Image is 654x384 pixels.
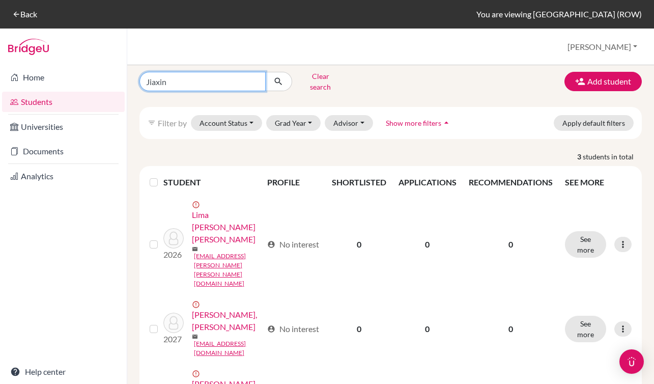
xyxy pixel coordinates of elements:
a: [EMAIL_ADDRESS][PERSON_NAME][PERSON_NAME][DOMAIN_NAME] [194,252,262,288]
a: Help center [2,362,125,382]
button: Add student [564,72,642,91]
span: account_circle [267,325,275,333]
a: Lima [PERSON_NAME] [PERSON_NAME] [192,209,262,245]
span: error_outline [192,201,202,209]
th: STUDENT [163,170,261,195]
th: RECOMMENDATIONS [463,170,559,195]
a: Documents [2,141,125,161]
span: Filter by [158,118,187,128]
a: Students [2,92,125,112]
a: Home [2,67,125,88]
span: mail [192,246,198,252]
div: You are viewing [GEOGRAPHIC_DATA] (ROW) [476,8,642,20]
p: 0 [469,323,553,335]
span: error_outline [192,370,202,378]
a: Analytics [2,166,125,186]
td: 0 [392,294,463,364]
th: SEE MORE [559,170,638,195]
button: Grad Year [266,115,321,131]
button: See more [565,231,606,258]
td: 0 [392,195,463,294]
td: 0 [326,294,392,364]
img: Minoru, Gustavo [163,313,184,333]
span: account_circle [267,240,275,249]
div: No interest [267,323,319,335]
button: Advisor [325,115,373,131]
span: mail [192,334,198,340]
th: SHORTLISTED [326,170,392,195]
button: Show more filtersarrow_drop_up [377,115,460,131]
i: arrow_drop_up [441,118,451,128]
div: No interest [267,238,319,251]
p: 0 [469,238,553,251]
a: [EMAIL_ADDRESS][DOMAIN_NAME] [194,339,262,358]
a: [PERSON_NAME], [PERSON_NAME] [192,309,262,333]
a: Universities [2,117,125,137]
img: Bridge-U [8,39,49,55]
button: Account Status [191,115,262,131]
button: See more [565,316,606,342]
i: filter_list [148,119,156,127]
button: Clear search [292,68,349,95]
strong: 3 [577,151,583,162]
i: arrow_back [12,10,20,18]
div: Open Intercom Messenger [619,349,644,374]
span: students in total [583,151,642,162]
img: Lima Trigueiro de Souza, Gustavo [163,228,184,249]
th: PROFILE [261,170,326,195]
button: [PERSON_NAME] [563,37,642,57]
a: arrow_backBack [12,9,37,19]
button: Apply default filters [554,115,634,131]
input: Find student by name... [139,72,266,91]
span: Show more filters [386,119,441,127]
p: 2027 [163,333,184,345]
p: 2026 [163,249,184,261]
td: 0 [326,195,392,294]
th: APPLICATIONS [392,170,463,195]
span: error_outline [192,300,202,309]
